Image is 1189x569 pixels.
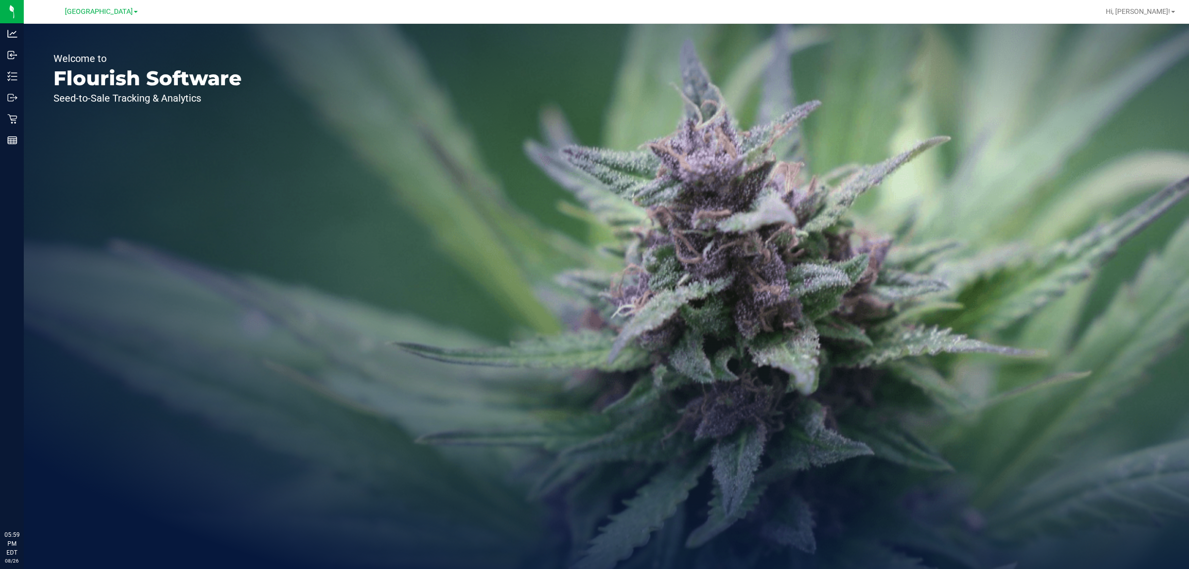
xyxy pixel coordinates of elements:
p: Welcome to [54,54,242,63]
inline-svg: Outbound [7,93,17,103]
inline-svg: Reports [7,135,17,145]
inline-svg: Inventory [7,71,17,81]
p: Seed-to-Sale Tracking & Analytics [54,93,242,103]
p: 08/26 [4,557,19,565]
span: Hi, [PERSON_NAME]! [1106,7,1170,15]
inline-svg: Analytics [7,29,17,39]
inline-svg: Retail [7,114,17,124]
inline-svg: Inbound [7,50,17,60]
span: [GEOGRAPHIC_DATA] [65,7,133,16]
p: 05:59 PM EDT [4,530,19,557]
p: Flourish Software [54,68,242,88]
